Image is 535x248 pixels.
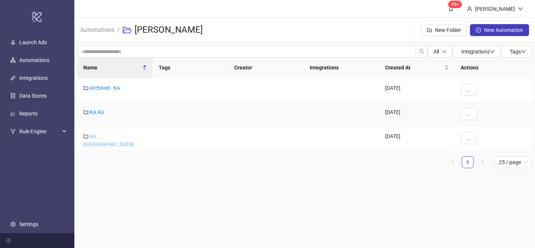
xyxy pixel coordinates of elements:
[385,63,443,72] span: Created At
[419,49,424,54] span: search
[379,58,455,78] th: Created At
[379,78,455,102] div: [DATE]
[77,58,153,78] th: Name
[90,85,120,91] a: Archived - KA
[467,135,471,141] span: ...
[476,27,481,33] span: plus-circle
[435,27,461,33] span: New Folder
[501,46,532,58] button: Tagsdown
[448,1,462,8] sup: 1443
[19,39,47,45] a: Launch Ads
[421,24,467,36] button: New Folder
[19,124,60,139] span: Rule Engine
[462,157,473,168] a: 1
[455,58,532,78] th: Actions
[83,63,141,72] span: Name
[90,109,104,115] a: KA AU
[467,6,472,12] span: user
[379,102,455,126] div: [DATE]
[19,57,49,63] a: Automations
[434,49,439,55] span: All
[477,156,489,168] li: Next Page
[427,27,432,33] span: folder-add
[83,110,88,115] span: folder
[461,49,495,55] span: Integrations
[472,5,518,13] div: [PERSON_NAME]
[83,85,88,91] span: folder
[477,156,489,168] button: right
[379,126,455,155] div: [DATE]
[19,93,46,99] a: Data Stores
[79,25,116,33] a: Automations
[461,84,477,96] button: ...
[518,6,523,12] span: down
[521,49,526,54] span: down
[480,160,485,164] span: right
[462,156,474,168] li: 1
[123,26,132,35] span: folder-open
[83,134,88,139] span: folder
[451,160,455,164] span: left
[461,108,477,120] button: ...
[10,129,16,134] span: fork
[428,46,452,58] button: Alldown
[447,156,459,168] li: Previous Page
[499,157,528,168] span: 25 / page
[447,156,459,168] button: left
[228,58,304,78] th: Creator
[19,75,48,81] a: Integrations
[467,111,471,117] span: ...
[19,111,38,117] a: Reports
[452,46,501,58] button: Integrationsdown
[470,24,529,36] button: New Automation
[510,49,526,55] span: Tags
[19,221,38,227] a: Settings
[461,132,477,144] button: ...
[448,6,454,11] span: bell
[135,24,203,36] h3: [PERSON_NAME]
[484,27,523,33] span: New Automation
[153,58,228,78] th: Tags
[117,18,120,42] li: /
[490,49,495,54] span: down
[467,87,471,93] span: ...
[6,238,11,243] span: menu-fold
[304,58,379,78] th: Integrations
[494,156,532,168] div: Page Size
[442,49,447,54] span: down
